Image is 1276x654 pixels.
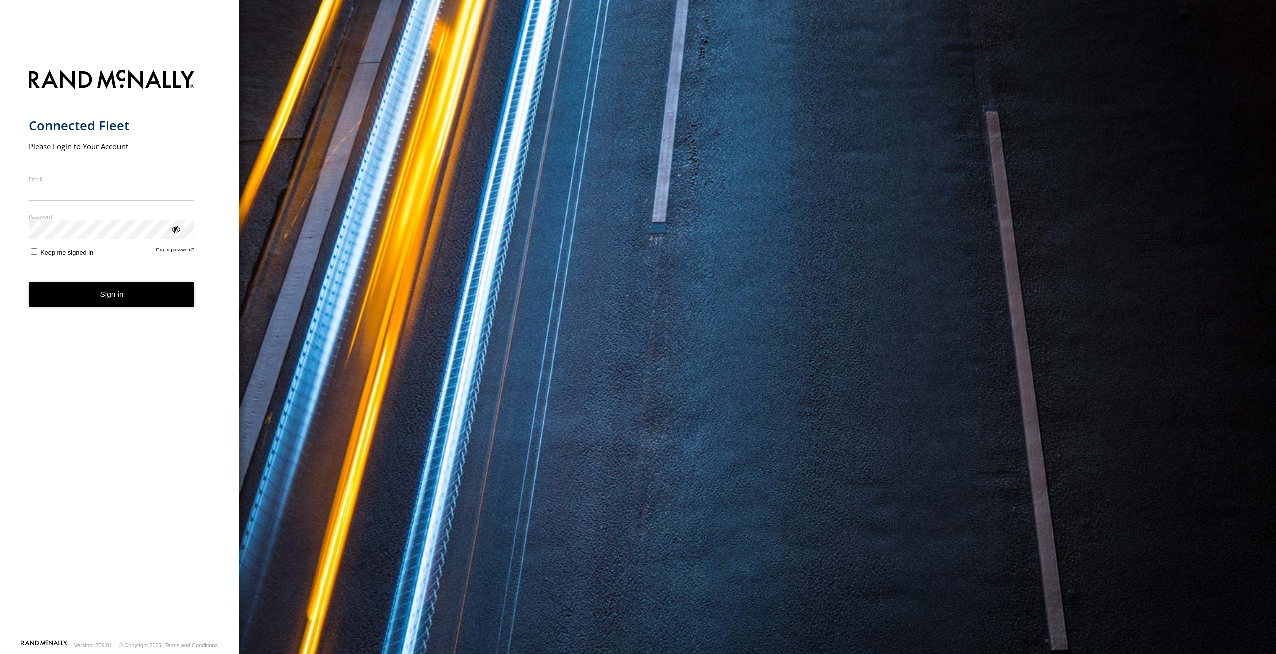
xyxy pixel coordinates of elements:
a: Terms and Conditions [165,642,218,648]
label: Email [29,175,195,183]
span: Keep me signed in [40,249,93,256]
input: Keep me signed in [31,248,37,255]
label: Password [29,213,195,220]
a: Forgot password? [156,247,195,256]
h1: Connected Fleet [29,117,195,133]
a: Visit our Website [21,640,67,650]
div: ViewPassword [170,224,180,234]
form: main [29,64,211,639]
div: Version: 309.01 [74,642,112,648]
h2: Please Login to Your Account [29,141,195,151]
img: Rand McNally [29,68,195,93]
div: © Copyright 2025 - [119,642,218,648]
button: Sign in [29,282,195,307]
